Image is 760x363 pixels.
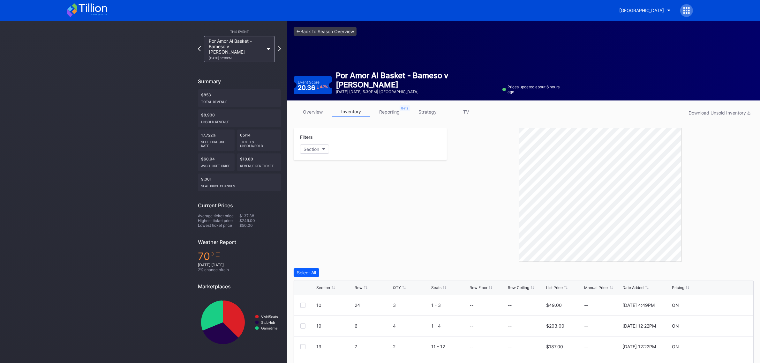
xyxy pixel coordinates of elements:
div: Row Ceiling [508,285,529,290]
div: $203.00 [546,323,564,329]
text: VividSeats [261,315,278,319]
div: Summary [198,78,281,85]
div: This Event [198,30,281,33]
div: Filters [300,134,440,140]
div: Tickets Unsold/Sold [240,137,278,148]
div: -- [584,323,621,329]
div: 3 [393,302,430,308]
div: 19 [316,344,353,349]
div: ON [672,302,679,308]
div: $187.00 [546,344,563,349]
div: Average ticket price [198,213,239,218]
svg: Chart title [198,294,281,350]
text: StubHub [261,321,275,324]
div: Revenue per ticket [240,161,278,168]
a: TV [447,107,485,117]
div: 65/14 [237,130,281,151]
div: Por Amor Al Basket - Bameso v [PERSON_NAME] [336,71,499,89]
div: [DATE] 5:30PM [209,56,264,60]
div: [DATE] [DATE] [198,263,281,267]
div: $60.94 [198,153,235,171]
div: 6 [355,323,391,329]
div: -- [508,344,512,349]
div: $50.00 [239,223,281,228]
div: Lowest ticket price [198,223,239,228]
div: Sell Through Rate [201,137,231,148]
div: -- [584,302,621,308]
div: Prices updated about 6 hours ago [502,85,562,94]
div: -- [584,344,621,349]
div: Pricing [672,285,684,290]
div: [DATE] 12:22PM [623,344,656,349]
div: Total Revenue [201,97,278,104]
div: 1 - 3 [431,302,468,308]
div: [DATE] [DATE] 5:30PM | [GEOGRAPHIC_DATA] [336,89,499,94]
div: Avg ticket price [201,161,231,168]
div: 2 [393,344,430,349]
div: Row Floor [470,285,487,290]
div: 4.7 % [320,85,328,89]
div: $853 [198,89,281,107]
div: Manual Price [584,285,608,290]
div: seat price changes [201,181,278,188]
div: ON [672,344,679,349]
div: 2 % chance of rain [198,267,281,272]
div: 4 [393,323,430,329]
div: 20.36 [298,85,328,91]
button: Download Unsold Inventory [685,108,754,117]
div: 10 [316,302,353,308]
div: QTY [393,285,401,290]
div: [DATE] 12:22PM [623,323,656,329]
text: Gametime [261,326,278,330]
div: Seats [431,285,441,290]
div: List Price [546,285,563,290]
div: $10.80 [237,153,281,171]
div: Date Added [623,285,644,290]
div: 1 - 4 [431,323,468,329]
div: Event Score [298,80,320,85]
div: 19 [316,323,353,329]
div: $249.00 [239,218,281,223]
div: 11 - 12 [431,344,468,349]
div: Section [316,285,330,290]
div: -- [470,344,473,349]
div: -- [508,302,512,308]
div: [GEOGRAPHIC_DATA] [620,8,664,13]
div: Marketplaces [198,283,281,290]
button: Select All [294,268,319,277]
a: overview [294,107,332,117]
div: Select All [297,270,316,275]
button: [GEOGRAPHIC_DATA] [615,4,675,16]
div: [DATE] 4:49PM [623,302,655,308]
div: 70 [198,250,281,263]
div: $8,930 [198,109,281,127]
div: $49.00 [546,302,562,308]
div: Weather Report [198,239,281,245]
a: inventory [332,107,370,117]
div: Highest ticket price [198,218,239,223]
a: strategy [409,107,447,117]
div: 9,001 [198,174,281,191]
div: Unsold Revenue [201,117,278,124]
div: -- [508,323,512,329]
div: Row [355,285,363,290]
a: reporting [370,107,409,117]
div: 24 [355,302,391,308]
div: ON [672,323,679,329]
div: Download Unsold Inventory [689,110,750,115]
a: <-Back to Season Overview [294,27,357,36]
button: Section [300,144,329,154]
span: ℉ [210,250,221,263]
div: Section [304,146,319,152]
div: $137.38 [239,213,281,218]
div: 7 [355,344,391,349]
div: -- [470,323,473,329]
div: Por Amor Al Basket - Bameso v [PERSON_NAME] [209,38,264,60]
div: 17.722% [198,130,235,151]
div: Current Prices [198,202,281,209]
div: -- [470,302,473,308]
